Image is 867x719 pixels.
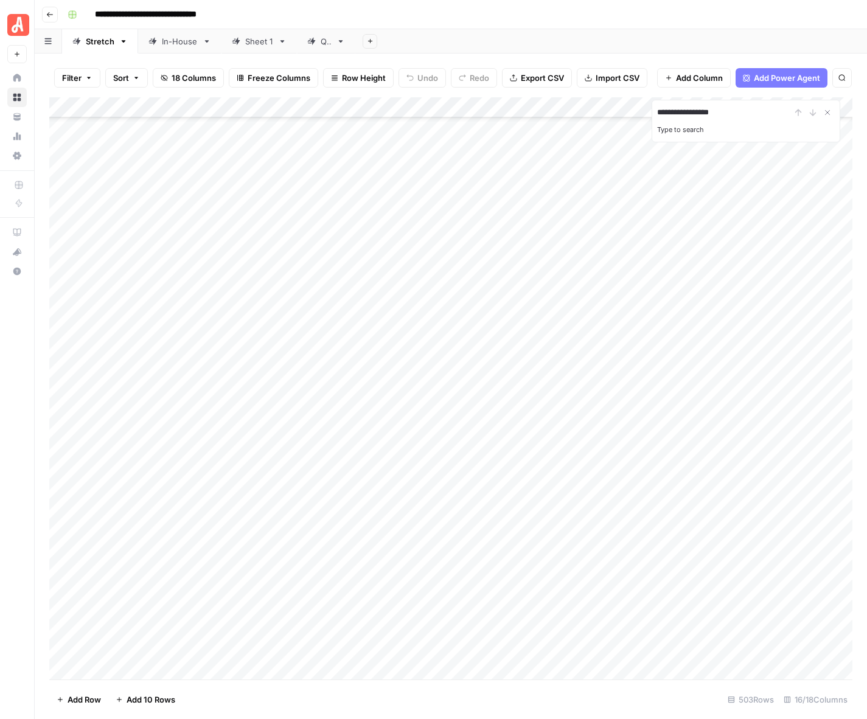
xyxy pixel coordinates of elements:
[577,68,647,88] button: Import CSV
[779,690,852,709] div: 16/18 Columns
[86,35,114,47] div: Stretch
[399,68,446,88] button: Undo
[321,35,332,47] div: QA
[7,14,29,36] img: Angi Logo
[676,72,723,84] span: Add Column
[49,690,108,709] button: Add Row
[451,68,497,88] button: Redo
[7,10,27,40] button: Workspace: Angi
[105,68,148,88] button: Sort
[54,68,100,88] button: Filter
[62,72,82,84] span: Filter
[820,105,835,120] button: Close Search
[68,693,101,706] span: Add Row
[7,223,27,242] a: AirOps Academy
[248,72,310,84] span: Freeze Columns
[470,72,489,84] span: Redo
[723,690,779,709] div: 503 Rows
[7,242,27,262] button: What's new?
[323,68,394,88] button: Row Height
[153,68,224,88] button: 18 Columns
[8,243,26,261] div: What's new?
[342,72,386,84] span: Row Height
[297,29,355,54] a: QA
[7,146,27,165] a: Settings
[62,29,138,54] a: Stretch
[7,107,27,127] a: Your Data
[172,72,216,84] span: 18 Columns
[754,72,820,84] span: Add Power Agent
[7,88,27,107] a: Browse
[657,68,731,88] button: Add Column
[229,68,318,88] button: Freeze Columns
[108,690,183,709] button: Add 10 Rows
[162,35,198,47] div: In-House
[245,35,273,47] div: Sheet 1
[127,693,175,706] span: Add 10 Rows
[736,68,827,88] button: Add Power Agent
[596,72,639,84] span: Import CSV
[113,72,129,84] span: Sort
[502,68,572,88] button: Export CSV
[7,68,27,88] a: Home
[417,72,438,84] span: Undo
[7,127,27,146] a: Usage
[221,29,297,54] a: Sheet 1
[521,72,564,84] span: Export CSV
[657,125,704,134] label: Type to search
[138,29,221,54] a: In-House
[7,262,27,281] button: Help + Support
